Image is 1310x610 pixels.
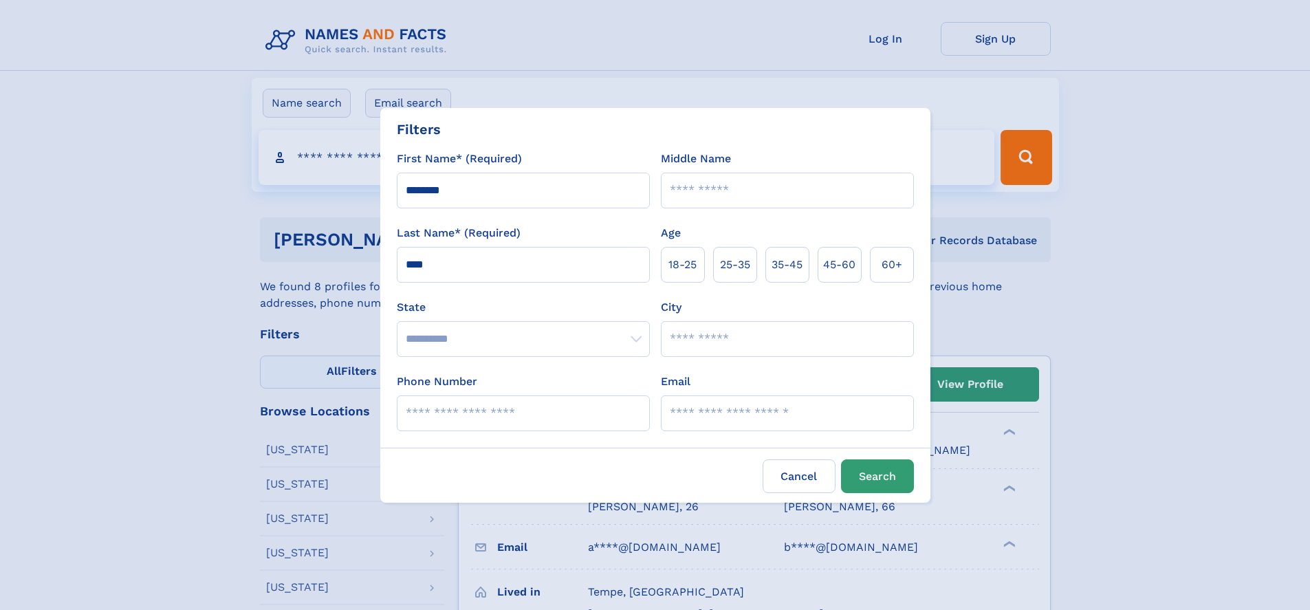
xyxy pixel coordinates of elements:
label: Last Name* (Required) [397,225,521,241]
label: Phone Number [397,373,477,390]
button: Search [841,459,914,493]
label: Email [661,373,690,390]
div: Filters [397,119,441,140]
label: City [661,299,681,316]
label: Middle Name [661,151,731,167]
span: 60+ [882,257,902,273]
span: 45‑60 [823,257,855,273]
label: Age [661,225,681,241]
label: Cancel [763,459,836,493]
label: State [397,299,650,316]
span: 35‑45 [772,257,803,273]
span: 18‑25 [668,257,697,273]
span: 25‑35 [720,257,750,273]
label: First Name* (Required) [397,151,522,167]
